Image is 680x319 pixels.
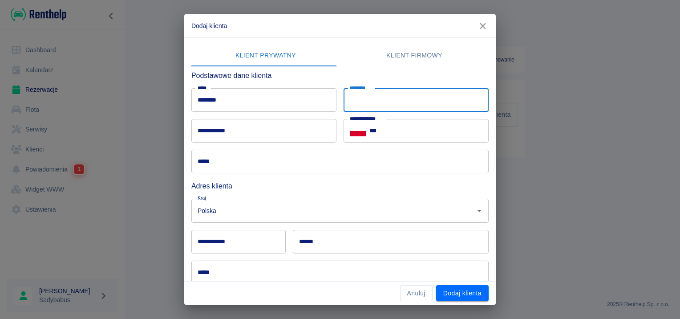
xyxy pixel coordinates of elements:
button: Klient firmowy [340,45,489,66]
h6: Adres klienta [191,180,489,192]
button: Otwórz [473,204,486,217]
button: Klient prywatny [191,45,340,66]
button: Select country [350,124,366,138]
button: Dodaj klienta [436,285,489,302]
h2: Dodaj klienta [184,14,496,37]
button: Anuluj [400,285,433,302]
label: Kraj [198,195,206,201]
div: lab API tabs example [191,45,489,66]
h6: Podstawowe dane klienta [191,70,489,81]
